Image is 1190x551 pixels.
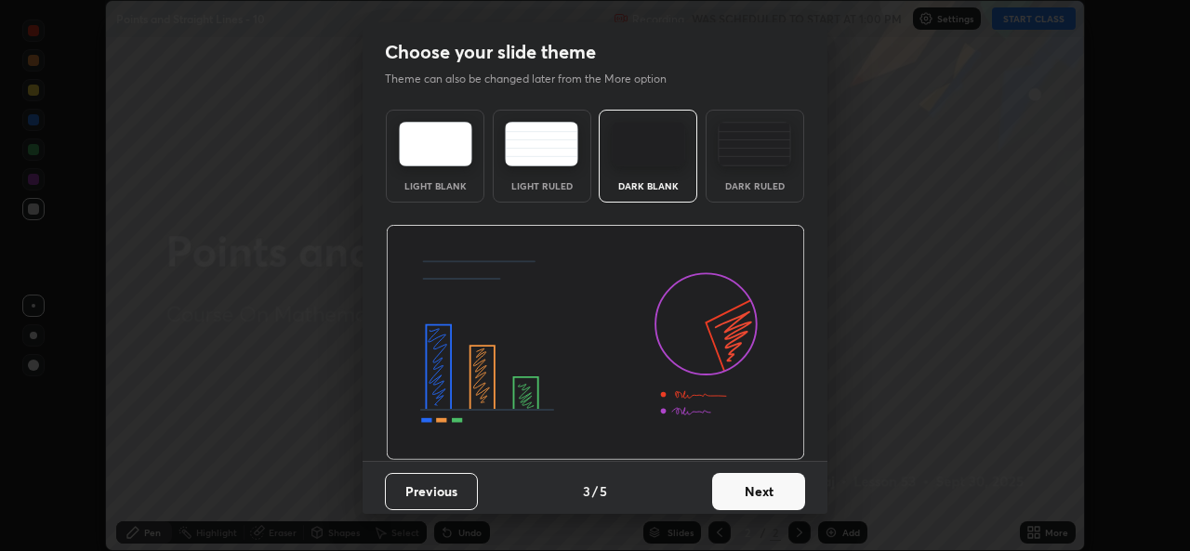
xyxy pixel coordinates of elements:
div: Dark Blank [611,181,685,190]
div: Light Ruled [505,181,579,190]
button: Next [712,473,805,510]
img: darkThemeBanner.d06ce4a2.svg [386,225,805,461]
h4: 3 [583,481,590,501]
p: Theme can also be changed later from the More option [385,71,686,87]
img: darkTheme.f0cc69e5.svg [612,122,685,166]
button: Previous [385,473,478,510]
img: darkRuledTheme.de295e13.svg [718,122,791,166]
div: Light Blank [398,181,472,190]
img: lightRuledTheme.5fabf969.svg [505,122,578,166]
div: Dark Ruled [718,181,792,190]
h4: 5 [600,481,607,501]
h4: / [592,481,598,501]
img: lightTheme.e5ed3b09.svg [399,122,472,166]
h2: Choose your slide theme [385,40,596,64]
